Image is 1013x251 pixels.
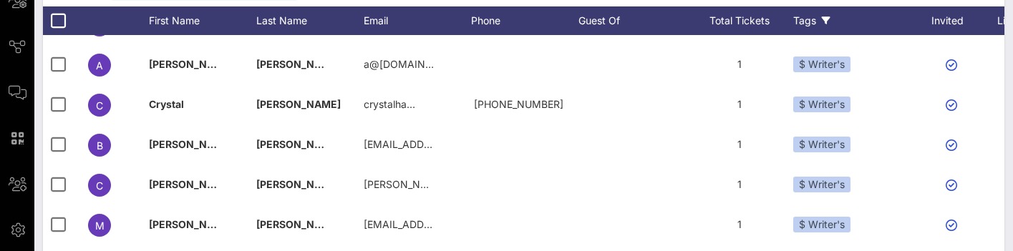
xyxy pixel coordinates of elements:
span: A [96,59,103,72]
div: 1 [686,84,793,124]
span: [PERSON_NAME] [256,218,341,230]
div: $ Writer's [793,97,850,112]
div: 1 [686,124,793,164]
span: [PERSON_NAME] [256,98,341,110]
div: First Name [149,6,256,35]
div: 1 [686,205,793,245]
div: $ Writer's [793,217,850,232]
div: Email [364,6,471,35]
span: Crystal [149,98,184,110]
span: [PERSON_NAME] [149,178,233,190]
div: 1 [686,164,793,205]
span: C [96,99,103,112]
div: $ Writer's [793,137,850,152]
span: [EMAIL_ADDRESS][DOMAIN_NAME] [364,138,536,150]
p: crystalha… [364,84,415,124]
div: 1 [686,44,793,84]
span: [PERSON_NAME] [256,138,341,150]
span: [PERSON_NAME] [149,58,233,70]
div: $ Writer's [793,177,850,192]
div: Last Name [256,6,364,35]
span: [PERSON_NAME] [149,138,233,150]
div: Phone [471,6,578,35]
div: Guest Of [578,6,686,35]
span: +16463614956 [474,98,563,110]
div: Invited [915,6,994,35]
span: B [97,139,103,152]
span: C [96,179,103,192]
div: Total Tickets [686,6,793,35]
span: [PERSON_NAME][EMAIL_ADDRESS][DOMAIN_NAME] [364,178,619,190]
div: $ Writer's [793,56,850,72]
span: [PERSON_NAME] [149,218,233,230]
span: a@[DOMAIN_NAME] [364,58,463,70]
span: [EMAIL_ADDRESS][DOMAIN_NAME] [364,218,536,230]
div: Tags [793,6,915,35]
span: [PERSON_NAME] [256,178,341,190]
span: M [95,220,105,232]
span: [PERSON_NAME] [256,58,341,70]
